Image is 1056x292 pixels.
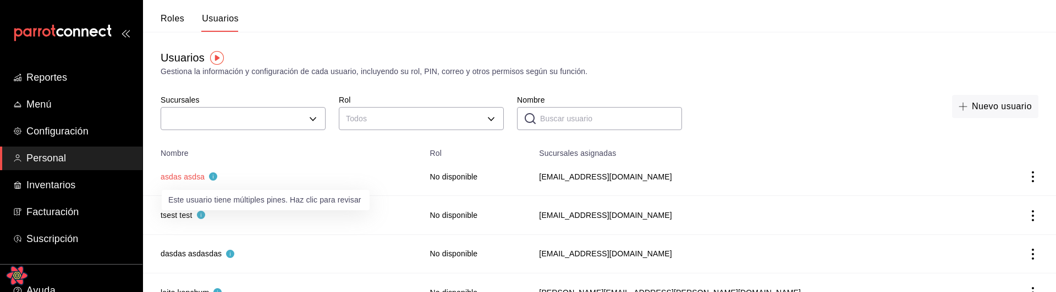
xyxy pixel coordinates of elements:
[26,178,134,193] span: Inventarios
[424,196,533,234] td: No disponible
[424,142,533,158] th: Rol
[339,96,504,104] label: Rol
[121,29,130,37] button: open_drawer_menu
[1027,171,1038,182] button: actions
[26,151,134,166] span: Personal
[26,70,134,85] span: Reportes
[161,13,184,32] button: Roles
[26,97,134,112] span: Menú
[143,142,424,158] th: Nombre
[540,108,682,130] input: Buscar usuario
[162,190,370,210] div: Este usuario tiene múltiples pines. Haz clic para revisar
[161,49,205,66] div: Usuarios
[539,248,975,259] span: [EMAIL_ADDRESS][DOMAIN_NAME]
[161,210,205,221] button: Este usuario tiene múltiples pines. Haz clic para revisar
[161,66,1038,77] div: Gestiona la información y configuración de cada usuario, incluyendo su rol, PIN, correo y otros p...
[532,142,988,158] th: Sucursales asignadas
[952,95,1038,118] button: Nuevo usuario
[161,96,326,104] label: Sucursales
[539,171,975,182] span: [EMAIL_ADDRESS][DOMAIN_NAME]
[424,158,533,196] td: No disponible
[161,171,217,182] button: Este usuario tiene múltiples pines. Haz clic para revisar
[161,13,239,32] div: navigation tabs
[339,107,504,130] div: Todos
[26,232,134,246] span: Suscripción
[6,265,28,287] button: Open React Query Devtools
[539,210,975,221] span: [EMAIL_ADDRESS][DOMAIN_NAME]
[424,234,533,273] td: No disponible
[517,96,682,104] label: Nombre
[1027,210,1038,221] button: actions
[1027,249,1038,260] button: actions
[202,13,239,32] button: Usuarios
[26,124,134,139] span: Configuración
[26,205,134,220] span: Facturación
[161,248,234,259] button: Este usuario tiene múltiples pines. Haz clic para revisar
[210,51,224,65] img: Tooltip marker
